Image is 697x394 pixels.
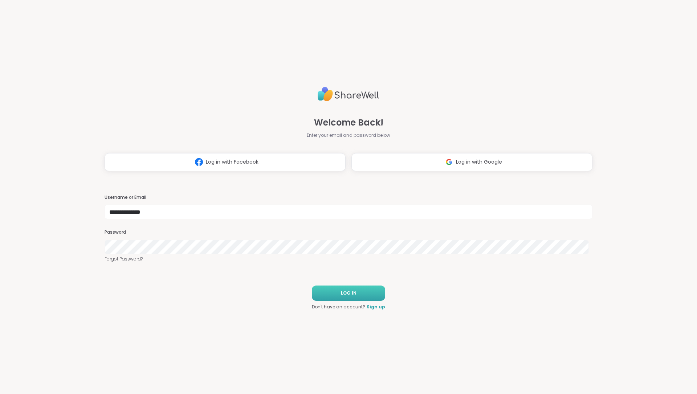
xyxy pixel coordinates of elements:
span: Log in with Facebook [206,158,258,166]
span: Don't have an account? [312,304,365,310]
img: ShareWell Logo [318,84,379,104]
button: Log in with Facebook [105,153,346,171]
button: Log in with Google [351,153,592,171]
h3: Password [105,229,592,235]
span: Log in with Google [456,158,502,166]
img: ShareWell Logomark [192,155,206,169]
a: Sign up [367,304,385,310]
a: Forgot Password? [105,256,592,262]
span: Enter your email and password below [307,132,390,139]
h3: Username or Email [105,194,592,201]
img: ShareWell Logomark [442,155,456,169]
span: LOG IN [341,290,356,296]
span: Welcome Back! [314,116,383,129]
button: LOG IN [312,286,385,301]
